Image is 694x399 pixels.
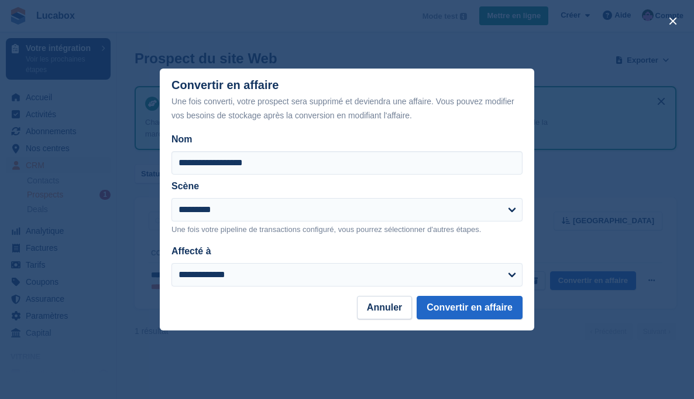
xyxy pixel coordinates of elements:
label: Nom [171,132,523,146]
div: Une fois converti, votre prospect sera supprimé et deviendra une affaire. Vous pouvez modifier vo... [171,94,523,122]
div: Convertir en affaire [171,79,523,122]
button: Annuler [357,296,412,319]
button: Convertir en affaire [417,296,523,319]
button: close [664,12,682,30]
label: Scène [171,181,199,191]
p: Une fois votre pipeline de transactions configuré, vous pourrez sélectionner d'autres étapes. [171,224,523,236]
label: Affecté à [171,246,211,256]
